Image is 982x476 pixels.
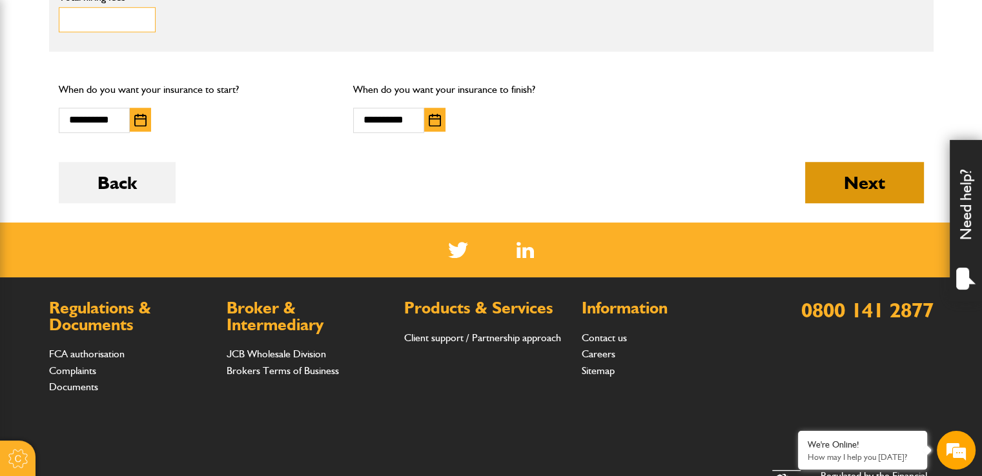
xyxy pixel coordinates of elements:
[17,157,236,186] input: Enter your email address
[582,348,615,360] a: Careers
[517,242,534,258] a: LinkedIn
[59,162,176,203] button: Back
[17,119,236,148] input: Enter your last name
[353,81,629,98] p: When do you want your insurance to finish?
[176,374,234,392] em: Start Chat
[17,195,236,224] input: Enter your phone number
[212,6,243,37] div: Minimize live chat window
[227,364,339,377] a: Brokers Terms of Business
[22,72,54,90] img: d_20077148190_company_1631870298795_20077148190
[227,300,391,333] h2: Broker & Intermediary
[404,332,561,344] a: Client support / Partnership approach
[582,332,627,344] a: Contact us
[67,72,217,89] div: Chat with us now
[582,300,746,317] h2: Information
[582,364,615,377] a: Sitemap
[950,140,982,301] div: Need help?
[808,452,917,462] p: How may I help you today?
[517,242,534,258] img: Linked In
[808,439,917,450] div: We're Online!
[59,81,334,98] p: When do you want your insurance to start?
[49,381,98,393] a: Documents
[404,300,569,317] h2: Products & Services
[429,114,441,126] img: Choose date
[448,242,468,258] img: Twitter
[227,348,326,360] a: JCB Wholesale Division
[49,364,96,377] a: Complaints
[805,162,924,203] button: Next
[49,300,214,333] h2: Regulations & Documents
[17,233,236,363] textarea: Type your message and hit 'Enter'
[134,114,147,126] img: Choose date
[49,348,125,360] a: FCA authorisation
[801,297,934,322] a: 0800 141 2877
